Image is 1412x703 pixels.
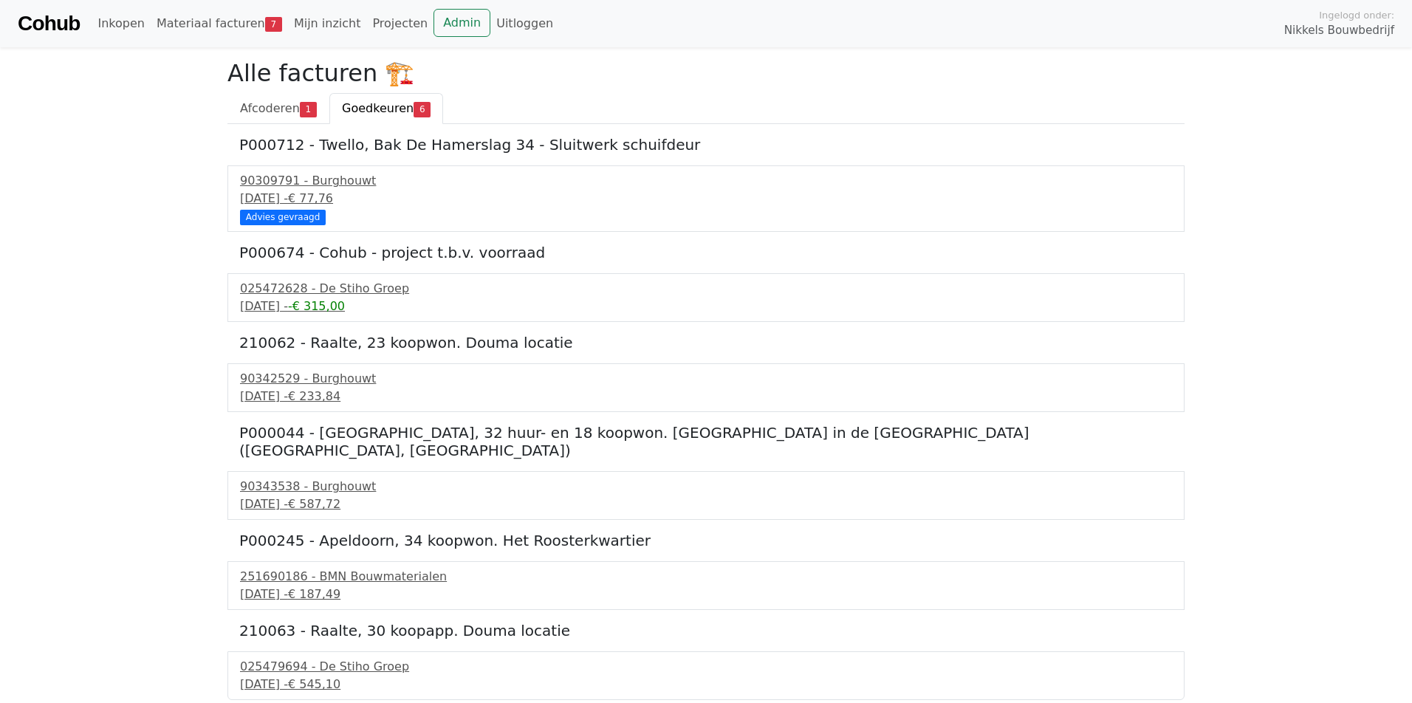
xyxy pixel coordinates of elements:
a: 025472628 - De Stiho Groep[DATE] --€ 315,00 [240,280,1172,315]
div: [DATE] - [240,495,1172,513]
span: € 233,84 [288,389,340,403]
h5: P000712 - Twello, Bak De Hamerslag 34 - Sluitwerk schuifdeur [239,136,1173,154]
a: 025479694 - De Stiho Groep[DATE] -€ 545,10 [240,658,1172,693]
h5: P000674 - Cohub - project t.b.v. voorraad [239,244,1173,261]
div: [DATE] - [240,388,1172,405]
a: Projecten [366,9,433,38]
a: 90309791 - Burghouwt[DATE] -€ 77,76 Advies gevraagd [240,172,1172,223]
a: Cohub [18,6,80,41]
a: 90342529 - Burghouwt[DATE] -€ 233,84 [240,370,1172,405]
h5: 210062 - Raalte, 23 koopwon. Douma locatie [239,334,1173,351]
h5: P000044 - [GEOGRAPHIC_DATA], 32 huur- en 18 koopwon. [GEOGRAPHIC_DATA] in de [GEOGRAPHIC_DATA] ([... [239,424,1173,459]
span: -€ 315,00 [288,299,345,313]
a: Goedkeuren6 [329,93,443,124]
span: Goedkeuren [342,101,414,115]
div: Advies gevraagd [240,210,326,224]
span: € 77,76 [288,191,333,205]
a: Materiaal facturen7 [151,9,288,38]
a: Inkopen [92,9,150,38]
a: Mijn inzicht [288,9,367,38]
div: [DATE] - [240,298,1172,315]
a: Uitloggen [490,9,559,38]
span: 7 [265,17,282,32]
span: 6 [414,102,431,117]
h5: 210063 - Raalte, 30 koopapp. Douma locatie [239,622,1173,639]
div: 90343538 - Burghouwt [240,478,1172,495]
div: 90342529 - Burghouwt [240,370,1172,388]
span: € 545,10 [288,677,340,691]
span: Afcoderen [240,101,300,115]
div: 90309791 - Burghouwt [240,172,1172,190]
span: € 587,72 [288,497,340,511]
span: 1 [300,102,317,117]
div: 025479694 - De Stiho Groep [240,658,1172,676]
a: Admin [433,9,490,37]
div: 251690186 - BMN Bouwmaterialen [240,568,1172,586]
a: Afcoderen1 [227,93,329,124]
div: [DATE] - [240,676,1172,693]
a: 90343538 - Burghouwt[DATE] -€ 587,72 [240,478,1172,513]
span: Nikkels Bouwbedrijf [1284,22,1394,39]
span: € 187,49 [288,587,340,601]
a: 251690186 - BMN Bouwmaterialen[DATE] -€ 187,49 [240,568,1172,603]
h2: Alle facturen 🏗️ [227,59,1185,87]
span: Ingelogd onder: [1319,8,1394,22]
div: [DATE] - [240,190,1172,208]
div: 025472628 - De Stiho Groep [240,280,1172,298]
div: [DATE] - [240,586,1172,603]
h5: P000245 - Apeldoorn, 34 koopwon. Het Roosterkwartier [239,532,1173,549]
